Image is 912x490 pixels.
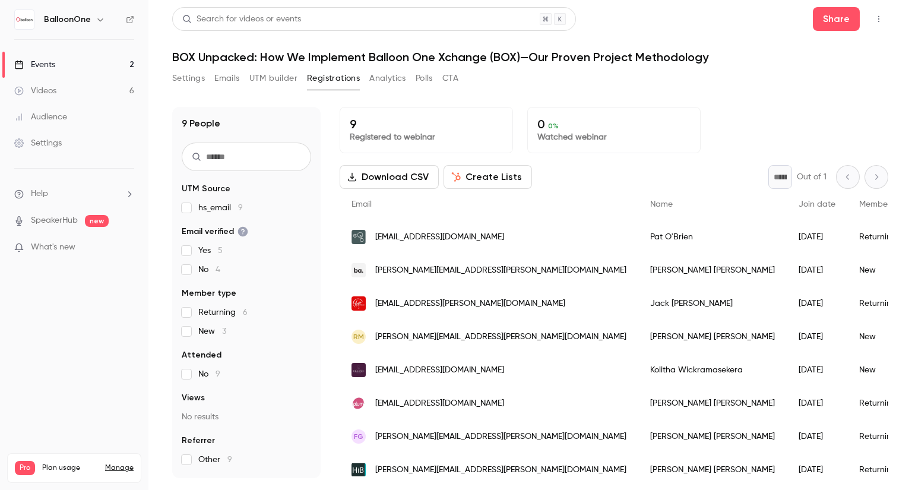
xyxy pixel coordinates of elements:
span: Other [198,454,232,466]
button: Polls [416,69,433,88]
div: Videos [14,85,56,97]
div: [DATE] [787,220,847,254]
button: Download CSV [340,165,439,189]
span: Join date [799,200,835,208]
span: 9 [238,204,243,212]
img: hib.co.uk [351,463,366,477]
div: [DATE] [787,320,847,353]
button: UTM builder [249,69,297,88]
span: Email verified [182,226,248,238]
div: [DATE] [787,254,847,287]
h1: 9 People [182,116,220,131]
p: Out of 1 [797,171,826,183]
div: Search for videos or events [182,13,301,26]
div: [PERSON_NAME] [PERSON_NAME] [638,254,787,287]
h6: BalloonOne [44,14,91,26]
section: facet-groups [182,183,311,466]
img: camlab.co.uk [351,230,366,244]
span: Name [650,200,673,208]
span: Email [351,200,372,208]
span: [PERSON_NAME][EMAIL_ADDRESS][PERSON_NAME][DOMAIN_NAME] [375,431,626,443]
img: brandaddition.com [351,263,366,277]
div: [PERSON_NAME] [PERSON_NAME] [638,420,787,453]
div: [DATE] [787,453,847,486]
button: Settings [172,69,205,88]
li: help-dropdown-opener [14,188,134,200]
a: Manage [105,463,134,473]
span: [EMAIL_ADDRESS][DOMAIN_NAME] [375,231,504,244]
button: Share [813,7,860,31]
span: Member type [859,200,910,208]
span: [EMAIL_ADDRESS][PERSON_NAME][DOMAIN_NAME] [375,298,565,310]
span: Attended [182,349,221,361]
a: SpeakerHub [31,214,78,227]
span: Help [31,188,48,200]
button: CTA [442,69,458,88]
span: [PERSON_NAME][EMAIL_ADDRESS][PERSON_NAME][DOMAIN_NAME] [375,464,626,476]
span: No [198,264,220,276]
span: [PERSON_NAME][EMAIL_ADDRESS][PERSON_NAME][DOMAIN_NAME] [375,331,626,343]
p: Watched webinar [537,131,691,143]
span: 9 [227,456,232,464]
div: [DATE] [787,420,847,453]
span: FG [354,431,363,442]
p: Registered to webinar [350,131,503,143]
div: Jack [PERSON_NAME] [638,287,787,320]
button: Registrations [307,69,360,88]
span: new [85,215,109,227]
div: Pat O'Brien [638,220,787,254]
button: Emails [214,69,239,88]
span: [PERSON_NAME][EMAIL_ADDRESS][PERSON_NAME][DOMAIN_NAME] [375,264,626,277]
span: hs_email [198,202,243,214]
img: virginwines.co.uk [351,296,366,311]
span: 4 [216,265,220,274]
span: [EMAIL_ADDRESS][DOMAIN_NAME] [375,397,504,410]
div: [DATE] [787,387,847,420]
div: [DATE] [787,287,847,320]
span: 3 [222,327,226,336]
span: What's new [31,241,75,254]
div: Audience [14,111,67,123]
div: Kolitha Wickramasekera [638,353,787,387]
img: classicfinefoods.co.uk [351,363,366,377]
span: 6 [243,308,248,317]
iframe: Noticeable Trigger [120,242,134,253]
span: Member type [182,287,236,299]
p: 0 [537,117,691,131]
span: No [198,368,220,380]
p: 9 [350,117,503,131]
span: Views [182,392,205,404]
img: BalloonOne [15,10,34,29]
p: No results [182,411,311,423]
span: Yes [198,245,223,257]
div: Events [14,59,55,71]
span: Returning [198,306,248,318]
button: Create Lists [444,165,532,189]
div: Settings [14,137,62,149]
span: Plan usage [42,463,98,473]
span: New [198,325,226,337]
div: [DATE] [787,353,847,387]
div: [PERSON_NAME] [PERSON_NAME] [638,453,787,486]
div: [PERSON_NAME] [PERSON_NAME] [638,320,787,353]
span: Referrer [182,435,215,447]
h1: BOX Unpacked: How We Implement Balloon One Xchange (BOX)—Our Proven Project Methodology [172,50,888,64]
span: [EMAIL_ADDRESS][DOMAIN_NAME] [375,364,504,377]
div: [PERSON_NAME] [PERSON_NAME] [638,387,787,420]
img: plumplay.com [351,396,366,410]
span: 0 % [548,122,559,130]
span: UTM Source [182,183,230,195]
span: Pro [15,461,35,475]
span: RM [353,331,364,342]
span: 5 [218,246,223,255]
button: Analytics [369,69,406,88]
span: 9 [216,370,220,378]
